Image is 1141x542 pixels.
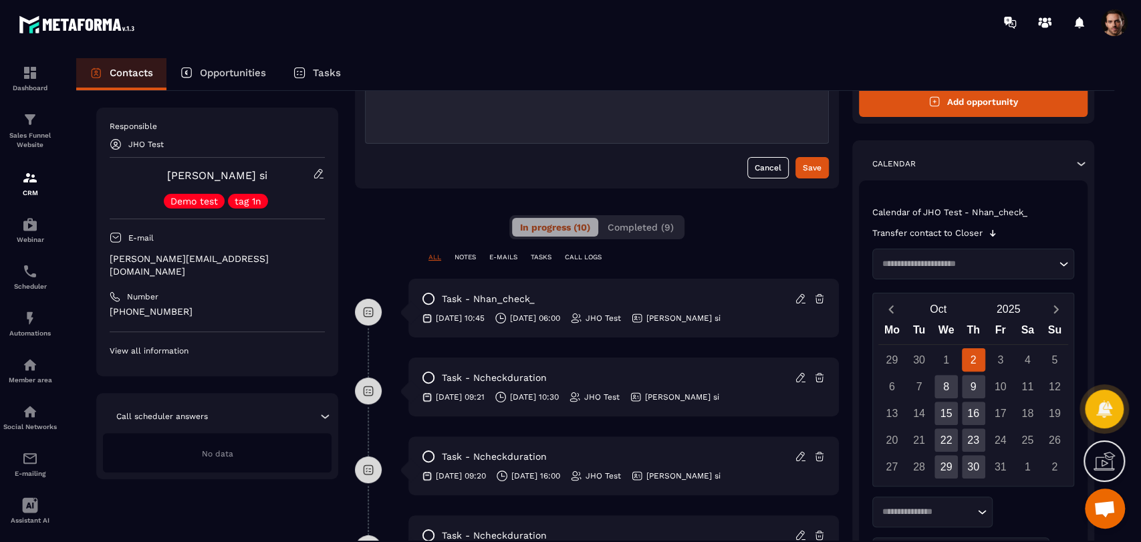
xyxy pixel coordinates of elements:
[110,346,325,356] p: View all information
[747,157,789,178] button: Cancel
[646,313,721,323] p: [PERSON_NAME] si
[565,253,602,262] p: CALL LOGS
[907,348,930,372] div: 30
[878,257,1055,271] input: Search for option
[511,470,560,481] p: [DATE] 16:00
[989,375,1012,398] div: 10
[907,402,930,425] div: 14
[1043,375,1066,398] div: 12
[442,293,535,305] p: task - Nhan_check_
[279,58,354,90] a: Tasks
[110,67,153,79] p: Contacts
[1043,428,1066,452] div: 26
[167,169,267,182] a: [PERSON_NAME] si
[3,84,57,92] p: Dashboard
[436,392,485,402] p: [DATE] 09:21
[3,131,57,150] p: Sales Funnel Website
[962,375,985,398] div: 9
[907,455,930,479] div: 28
[803,161,821,174] div: Save
[3,394,57,440] a: social-networksocial-networkSocial Networks
[3,487,57,534] a: Assistant AI
[1043,455,1066,479] div: 2
[960,321,987,344] div: Th
[22,112,38,128] img: formation
[442,529,547,542] p: task - Ncheckduration
[608,222,674,233] span: Completed (9)
[512,218,598,237] button: In progress (10)
[1016,428,1039,452] div: 25
[872,207,1074,218] p: Calendar of JHO Test - Nhan_check_
[872,228,983,239] p: Transfer contact to Closer
[436,470,486,481] p: [DATE] 09:20
[934,375,958,398] div: 8
[510,392,559,402] p: [DATE] 10:30
[170,196,218,206] p: Demo test
[880,455,904,479] div: 27
[872,249,1074,279] div: Search for option
[989,455,1012,479] div: 31
[3,440,57,487] a: emailemailE-mailing
[22,170,38,186] img: formation
[3,55,57,102] a: formationformationDashboard
[22,404,38,420] img: social-network
[128,140,164,149] p: JHO Test
[962,402,985,425] div: 16
[645,392,719,402] p: [PERSON_NAME] si
[962,428,985,452] div: 23
[22,357,38,373] img: automations
[436,313,485,323] p: [DATE] 10:45
[646,470,721,481] p: [PERSON_NAME] si
[934,455,958,479] div: 29
[880,428,904,452] div: 20
[3,347,57,394] a: automationsautomationsMember area
[110,305,325,318] p: [PHONE_NUMBER]
[22,217,38,233] img: automations
[872,158,916,169] p: Calendar
[880,375,904,398] div: 6
[934,348,958,372] div: 1
[200,67,266,79] p: Opportunities
[962,348,985,372] div: 2
[878,300,903,318] button: Previous month
[313,67,341,79] p: Tasks
[510,313,560,323] p: [DATE] 06:00
[934,428,958,452] div: 22
[22,263,38,279] img: scheduler
[19,12,139,37] img: logo
[1085,489,1125,529] div: Mở cuộc trò chuyện
[1014,321,1041,344] div: Sa
[3,517,57,524] p: Assistant AI
[128,233,154,243] p: E-mail
[442,372,547,384] p: task - Ncheckduration
[489,253,517,262] p: E-MAILS
[878,505,974,519] input: Search for option
[3,423,57,430] p: Social Networks
[586,470,621,481] p: JHO Test
[859,86,1088,117] button: Add opportunity
[531,253,551,262] p: TASKS
[878,321,1068,479] div: Calendar wrapper
[3,300,57,347] a: automationsautomationsAutomations
[600,218,682,237] button: Completed (9)
[3,329,57,337] p: Automations
[76,58,166,90] a: Contacts
[1016,402,1039,425] div: 18
[1016,348,1039,372] div: 4
[989,402,1012,425] div: 17
[989,348,1012,372] div: 3
[3,102,57,160] a: formationformationSales Funnel Website
[1041,321,1068,344] div: Su
[795,157,829,178] button: Save
[3,189,57,196] p: CRM
[872,497,993,527] div: Search for option
[906,321,933,344] div: Tu
[934,402,958,425] div: 15
[116,411,208,422] p: Call scheduler answers
[907,428,930,452] div: 21
[3,470,57,477] p: E-mailing
[584,392,620,402] p: JHO Test
[202,449,233,458] span: No data
[455,253,476,262] p: NOTES
[22,450,38,466] img: email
